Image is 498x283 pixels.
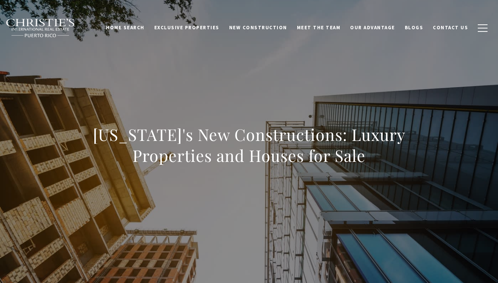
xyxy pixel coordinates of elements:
a: Meet the Team [292,21,346,35]
a: New Construction [224,21,292,35]
span: New Construction [229,24,287,31]
span: Contact Us [433,24,468,31]
h1: [US_STATE]'s New Constructions: Luxury Properties and Houses for Sale [84,124,414,166]
a: Home Search [101,21,149,35]
span: Blogs [405,24,423,31]
a: Blogs [400,21,428,35]
img: Christie's International Real Estate black text logo [6,18,75,38]
a: Exclusive Properties [149,21,224,35]
span: Our Advantage [350,24,395,31]
a: Our Advantage [345,21,400,35]
span: Exclusive Properties [154,24,219,31]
